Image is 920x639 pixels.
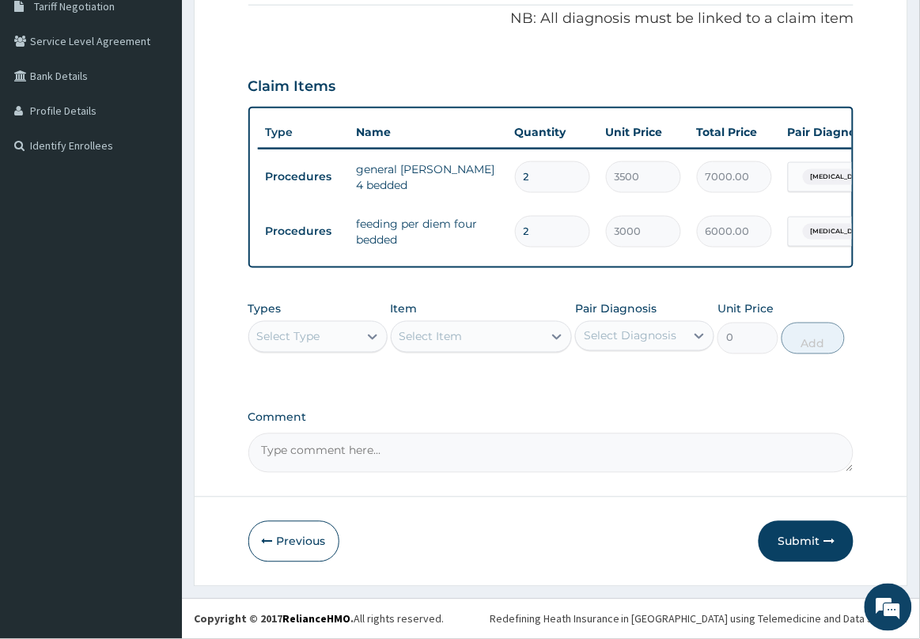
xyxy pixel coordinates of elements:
td: feeding per diem four bedded [349,208,507,255]
a: RelianceHMO [282,612,350,626]
label: Types [248,303,282,316]
td: Procedures [258,217,349,246]
button: Submit [759,521,854,562]
button: Add [782,323,845,354]
th: Unit Price [598,116,689,148]
p: NB: All diagnosis must be linked to a claim item [248,9,854,29]
div: Select Diagnosis [584,328,676,344]
footer: All rights reserved. [182,599,920,639]
div: Chat with us now [82,89,266,109]
label: Pair Diagnosis [575,301,657,317]
div: Select Type [257,329,320,345]
div: Minimize live chat window [259,8,297,46]
label: Comment [248,411,854,425]
button: Previous [248,521,339,562]
th: Name [349,116,507,148]
div: Redefining Heath Insurance in [GEOGRAPHIC_DATA] using Telemedicine and Data Science! [490,611,908,627]
th: Total Price [689,116,780,148]
label: Unit Price [717,301,774,317]
h3: Claim Items [248,78,336,96]
th: Type [258,118,349,147]
img: d_794563401_company_1708531726252_794563401 [29,79,64,119]
span: [MEDICAL_DATA] wi... [803,169,891,185]
label: Item [391,301,418,317]
td: general [PERSON_NAME] 4 bedded [349,153,507,201]
span: We're online! [92,199,218,359]
textarea: Type your message and hit 'Enter' [8,432,301,487]
strong: Copyright © 2017 . [194,612,354,626]
td: Procedures [258,162,349,191]
th: Quantity [507,116,598,148]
